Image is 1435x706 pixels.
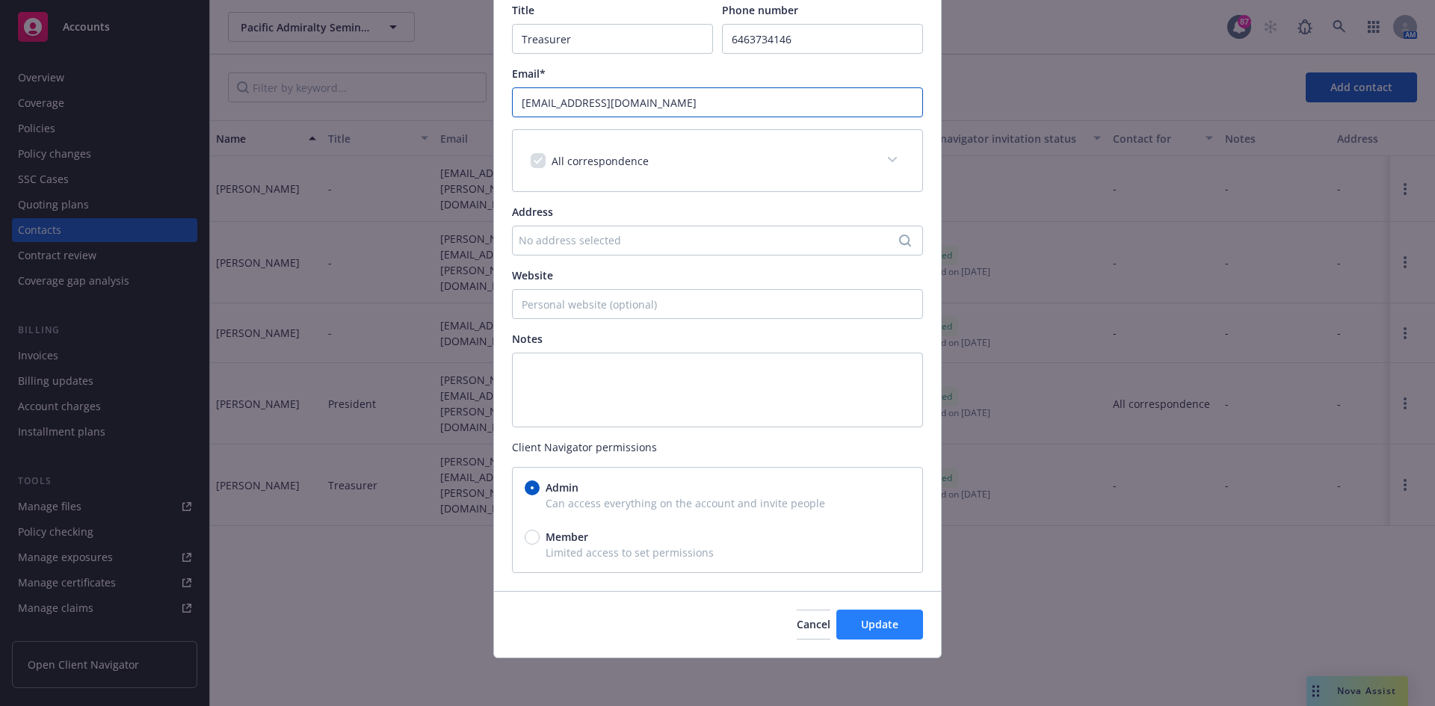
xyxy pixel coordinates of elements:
[512,439,923,455] span: Client Navigator permissions
[899,235,911,247] svg: Search
[512,66,546,81] span: Email*
[512,87,923,117] input: example@email.com
[512,268,553,282] span: Website
[525,495,910,511] span: Can access everything on the account and invite people
[546,529,588,545] span: Member
[722,3,798,17] span: Phone number
[512,24,713,54] input: e.g. CFO
[512,3,534,17] span: Title
[512,226,923,256] button: No address selected
[512,289,923,319] input: Personal website (optional)
[512,205,553,219] span: Address
[525,480,540,495] input: Admin
[722,24,923,54] input: (xxx) xxx-xxx
[836,610,923,640] button: Update
[552,154,649,168] span: All correspondence
[513,130,922,191] div: All correspondence
[519,232,901,248] div: No address selected
[512,332,543,346] span: Notes
[525,530,540,545] input: Member
[525,545,910,560] span: Limited access to set permissions
[546,480,578,495] span: Admin
[861,617,898,631] span: Update
[797,610,830,640] button: Cancel
[797,617,830,631] span: Cancel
